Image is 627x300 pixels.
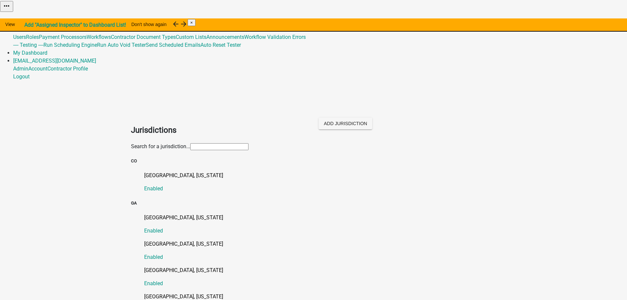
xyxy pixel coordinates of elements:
p: Enabled [144,280,496,287]
p: [GEOGRAPHIC_DATA], [US_STATE] [144,240,496,248]
a: [GEOGRAPHIC_DATA], [US_STATE]Enabled [144,240,496,261]
a: [GEOGRAPHIC_DATA], [US_STATE]Enabled [144,172,496,193]
p: [GEOGRAPHIC_DATA], [US_STATE] [144,266,496,274]
a: Admin [13,66,28,72]
i: arrow_forward [180,20,188,28]
button: Close [188,19,196,26]
a: [EMAIL_ADDRESS][DOMAIN_NAME] [13,58,96,64]
a: Roles [26,34,39,40]
strong: Add "Assigned Inspector" to Dashboard List! [24,22,126,28]
h2: Jurisdictions [131,124,309,136]
a: Run Scheduling Engine [43,42,97,48]
div: Global4 [13,33,627,49]
a: ---- Testing ---- [13,42,43,48]
a: Admin [13,18,28,24]
a: [GEOGRAPHIC_DATA], [US_STATE]Enabled [144,214,496,235]
button: Don't show again [126,18,172,30]
a: Announcements [206,34,244,40]
p: Enabled [144,227,496,235]
h5: GA [131,200,496,206]
a: [GEOGRAPHIC_DATA], [US_STATE]Enabled [144,266,496,287]
a: Payment Processors [39,34,87,40]
a: Contractor Document Types [111,34,176,40]
a: Send Scheduled Emails [146,42,200,48]
p: [GEOGRAPHIC_DATA], [US_STATE] [144,172,496,179]
span: × [190,20,193,25]
p: Enabled [144,253,496,261]
i: more_horiz [3,2,11,10]
div: [EMAIL_ADDRESS][DOMAIN_NAME] [13,65,627,81]
a: Account [28,66,47,72]
a: Users [13,34,26,40]
p: Enabled [144,185,496,193]
a: Run Auto Void Tester [97,42,146,48]
h5: CO [131,158,496,164]
a: Auto Reset Tester [200,42,241,48]
a: Workflows [87,34,111,40]
a: Logout [13,73,30,80]
a: Contractor Profile [47,66,88,72]
p: [GEOGRAPHIC_DATA], [US_STATE] [144,214,496,222]
label: Search for a jurisdiction... [131,143,190,150]
i: arrow_back [172,20,180,28]
a: Workflow Validation Errors [244,34,306,40]
a: My Dashboard [13,50,47,56]
button: Add Jurisdiction [319,118,372,129]
a: Custom Lists [176,34,206,40]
